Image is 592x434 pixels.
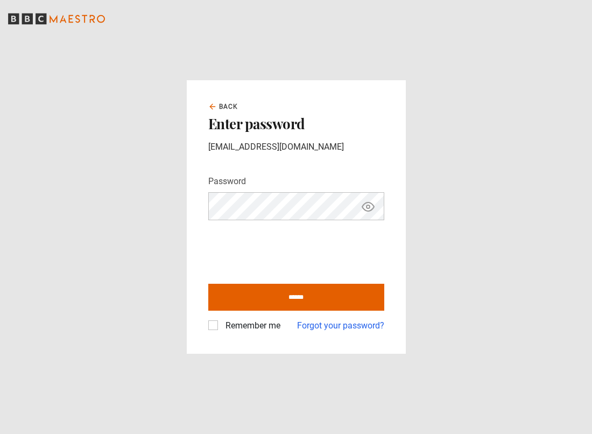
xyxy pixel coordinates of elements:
[221,319,280,332] label: Remember me
[8,11,105,27] svg: BBC Maestro
[359,197,377,216] button: Show password
[208,175,246,188] label: Password
[208,141,384,153] p: [EMAIL_ADDRESS][DOMAIN_NAME]
[219,102,238,111] span: Back
[297,319,384,332] a: Forgot your password?
[208,116,384,132] h2: Enter password
[208,229,372,271] iframe: reCAPTCHA
[208,102,238,111] a: Back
